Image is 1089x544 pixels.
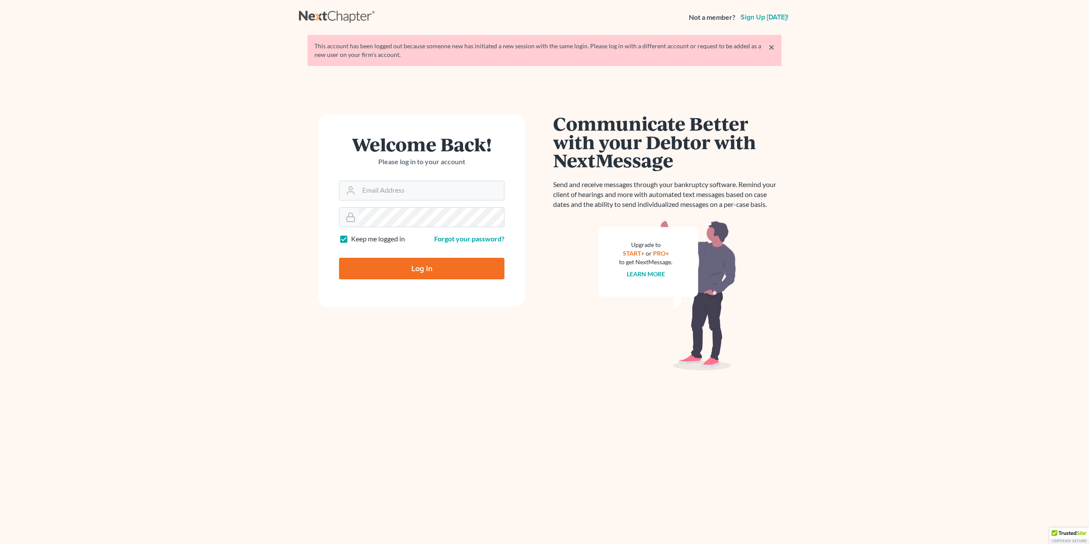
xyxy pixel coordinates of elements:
[553,114,781,169] h1: Communicate Better with your Debtor with NextMessage
[339,157,504,167] p: Please log in to your account
[1049,528,1089,544] div: TrustedSite Certified
[646,250,652,257] span: or
[314,42,775,59] div: This account has been logged out because someone new has initiated a new session with the same lo...
[689,13,735,22] strong: Not a member?
[598,220,736,371] img: nextmessage_bg-59042aed3d76b12b5cd301f8e5b87938c9018125f34e5fa2b7a6b67550977c72.svg
[623,250,644,257] a: START+
[619,241,672,249] div: Upgrade to
[739,14,790,21] a: Sign up [DATE]!
[619,258,672,266] div: to get NextMessage.
[339,258,504,279] input: Log In
[553,180,781,209] p: Send and receive messages through your bankruptcy software. Remind your client of hearings and mo...
[359,181,504,200] input: Email Address
[351,234,405,244] label: Keep me logged in
[339,135,504,153] h1: Welcome Back!
[653,250,669,257] a: PRO+
[769,42,775,52] a: ×
[627,270,665,278] a: Learn more
[434,234,504,243] a: Forgot your password?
